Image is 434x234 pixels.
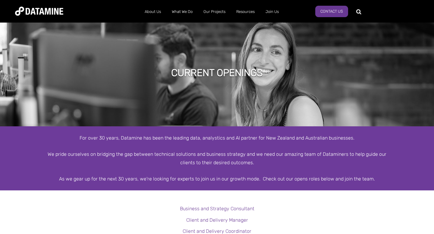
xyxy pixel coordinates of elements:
[180,206,254,211] a: Business and Strategy Consultant
[45,134,389,142] div: For over 30 years, Datamine has been the leading data, analystics and AI partner for New Zealand ...
[166,4,198,20] a: What We Do
[45,175,389,183] div: As we gear up for the next 30 years, we're looking for experts to join us in our growth mode. Che...
[260,4,284,20] a: Join Us
[139,4,166,20] a: About Us
[315,6,348,17] a: Contact Us
[186,217,248,223] a: Client and Delivery Manager
[15,7,63,16] img: Datamine
[171,66,263,79] h1: Current Openings
[45,150,389,166] div: We pride ourselves on bridging the gap between technical solutions and business strategy and we n...
[231,4,260,20] a: Resources
[183,228,251,234] a: Client and Delivery Coordinator
[198,4,231,20] a: Our Projects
